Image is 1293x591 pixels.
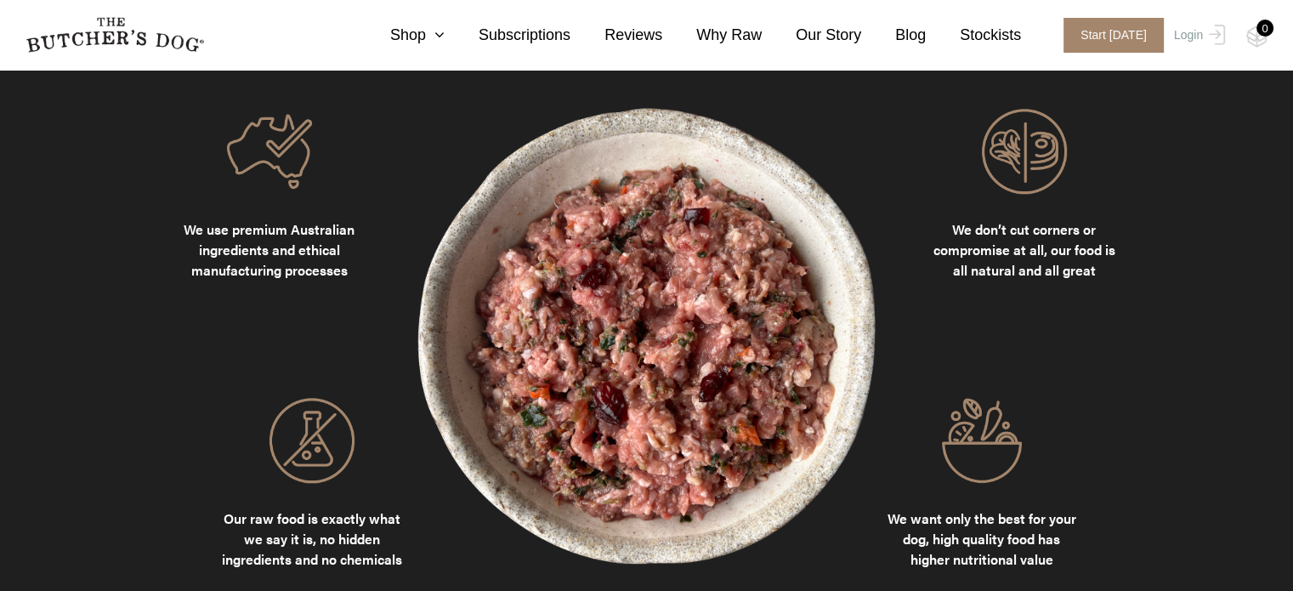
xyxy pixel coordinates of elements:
p: Our raw food is exactly what we say it is, no hidden ingredients and no chemicals [218,509,406,570]
img: TBD_Cart-Empty.png [1246,26,1267,48]
a: Blog [861,24,926,47]
div: 0 [1256,20,1273,37]
p: We want only the best for your dog, high quality food has higher nutritional value [888,509,1076,570]
a: Why Raw [662,24,762,47]
img: Why_Raw_2.png [982,109,1067,194]
a: Our Story [762,24,861,47]
a: Stockists [926,24,1021,47]
a: Login [1170,18,1225,53]
img: Why_Raw_4.png [939,398,1024,483]
p: We don’t cut corners or compromise at all, our food is all natural and all great [930,219,1119,281]
a: Subscriptions [445,24,570,47]
img: Why_Raw_1.png [227,109,312,194]
img: Why_Raw_3.png [269,398,354,483]
a: Shop [356,24,445,47]
a: Start [DATE] [1046,18,1170,53]
span: Start [DATE] [1063,18,1164,53]
p: We use premium Australian ingredients and ethical manufacturing processes [175,219,364,281]
a: Reviews [570,24,662,47]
